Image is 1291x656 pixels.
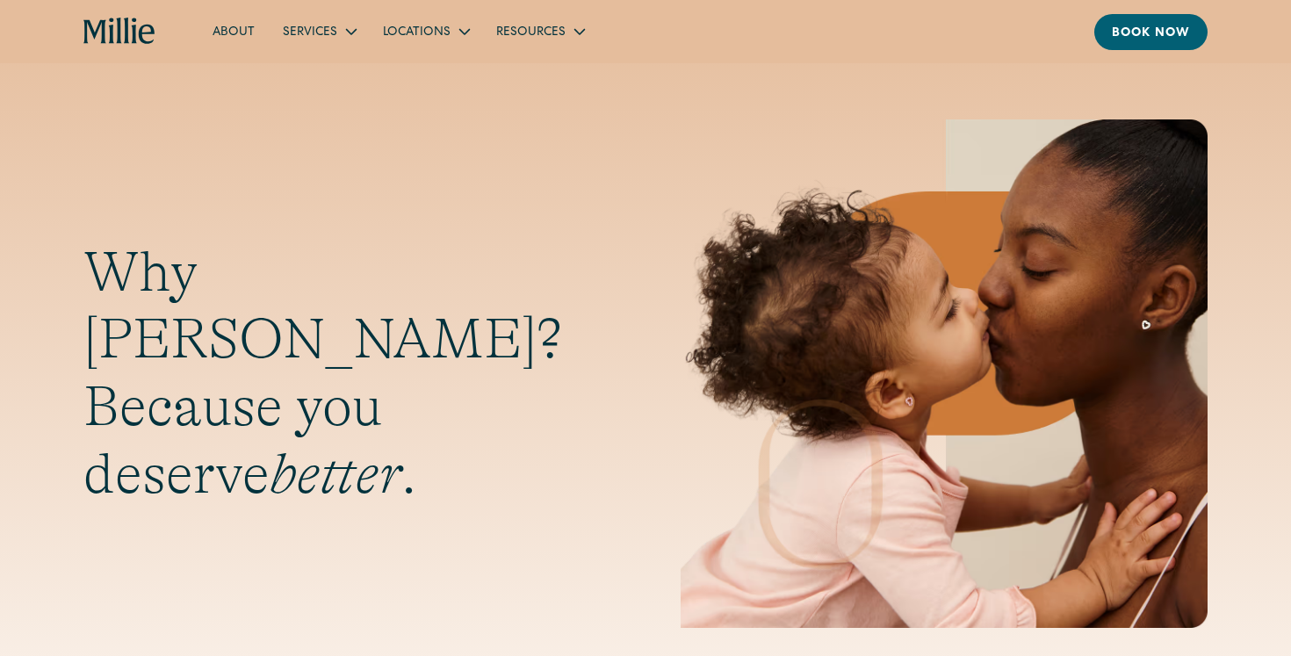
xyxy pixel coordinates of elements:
div: Locations [369,17,482,46]
a: About [198,17,269,46]
div: Book now [1112,25,1190,43]
div: Services [283,24,337,42]
a: home [83,18,156,46]
div: Services [269,17,369,46]
div: Resources [496,24,566,42]
h1: Why [PERSON_NAME]? Because you deserve . [83,239,610,508]
div: Locations [383,24,451,42]
a: Book now [1094,14,1208,50]
em: better [270,443,401,506]
img: Mother and baby sharing a kiss, highlighting the emotional bond and nurturing care at the heart o... [681,119,1208,628]
div: Resources [482,17,597,46]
